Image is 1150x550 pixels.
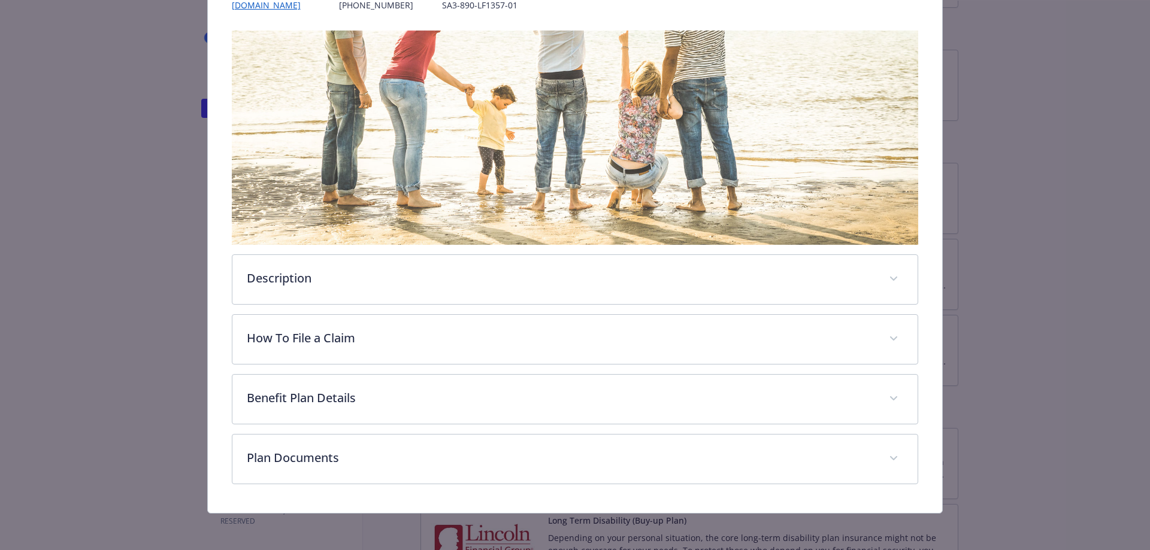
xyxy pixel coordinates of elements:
[232,315,918,364] div: How To File a Claim
[247,449,875,467] p: Plan Documents
[232,255,918,304] div: Description
[232,31,919,245] img: banner
[232,434,918,484] div: Plan Documents
[232,375,918,424] div: Benefit Plan Details
[247,269,875,287] p: Description
[247,329,875,347] p: How To File a Claim
[247,389,875,407] p: Benefit Plan Details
